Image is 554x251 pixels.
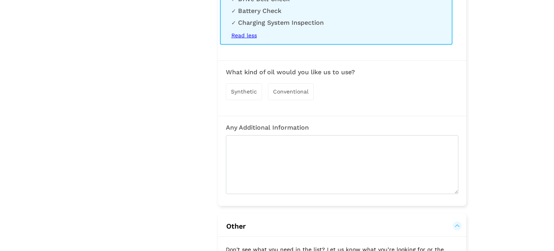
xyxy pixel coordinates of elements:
[231,7,441,15] li: Battery Check
[226,124,458,131] h3: Any Additional Information
[231,19,441,27] li: Charging System Inspection
[226,222,458,231] button: Other
[231,32,257,38] span: Read less
[226,69,458,76] h3: What kind of oil would you like us to use?
[273,88,308,95] span: Conventional
[231,88,257,95] span: Synthetic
